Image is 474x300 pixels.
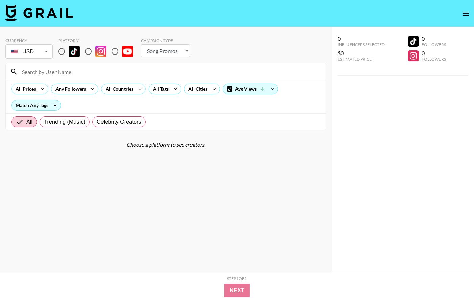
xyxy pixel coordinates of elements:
span: Trending (Music) [44,118,85,126]
div: USD [7,46,51,58]
span: Celebrity Creators [97,118,141,126]
div: 0 [338,35,385,42]
div: Choose a platform to see creators. [5,141,326,148]
div: All Tags [149,84,170,94]
div: 0 [422,50,446,57]
div: All Prices [12,84,37,94]
span: All [26,118,32,126]
div: Avg Views [223,84,278,94]
div: All Cities [184,84,209,94]
div: Step 1 of 2 [227,276,247,281]
img: TikTok [69,46,80,57]
input: Search by User Name [18,66,322,77]
div: Campaign Type [141,38,190,43]
div: Followers [422,42,446,47]
div: 0 [422,35,446,42]
img: YouTube [122,46,133,57]
div: $0 [338,50,385,57]
div: Any Followers [51,84,87,94]
img: Instagram [95,46,106,57]
div: All Countries [101,84,135,94]
div: Platform [58,38,138,43]
button: Next [224,284,250,297]
div: Influencers Selected [338,42,385,47]
div: Followers [422,57,446,62]
img: Grail Talent [5,5,73,21]
div: Match Any Tags [12,100,61,110]
div: Currency [5,38,53,43]
button: open drawer [459,7,473,20]
div: Estimated Price [338,57,385,62]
